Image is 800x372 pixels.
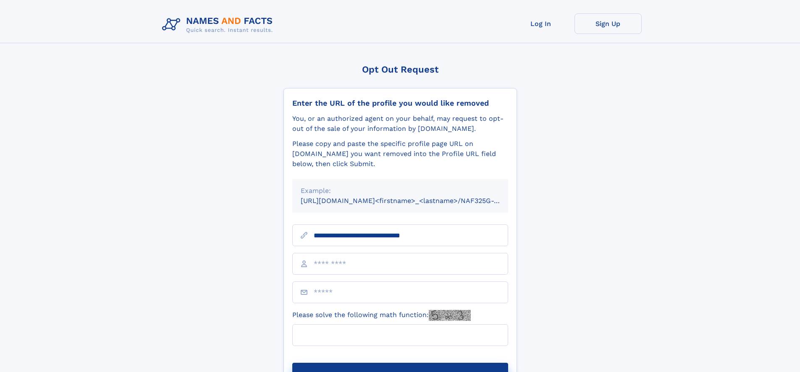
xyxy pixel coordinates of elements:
a: Sign Up [574,13,642,34]
div: Enter the URL of the profile you would like removed [292,99,508,108]
div: Please copy and paste the specific profile page URL on [DOMAIN_NAME] you want removed into the Pr... [292,139,508,169]
img: Logo Names and Facts [159,13,280,36]
div: Opt Out Request [283,64,517,75]
label: Please solve the following math function: [292,310,471,321]
div: Example: [301,186,500,196]
div: You, or an authorized agent on your behalf, may request to opt-out of the sale of your informatio... [292,114,508,134]
a: Log In [507,13,574,34]
small: [URL][DOMAIN_NAME]<firstname>_<lastname>/NAF325G-xxxxxxxx [301,197,524,205]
